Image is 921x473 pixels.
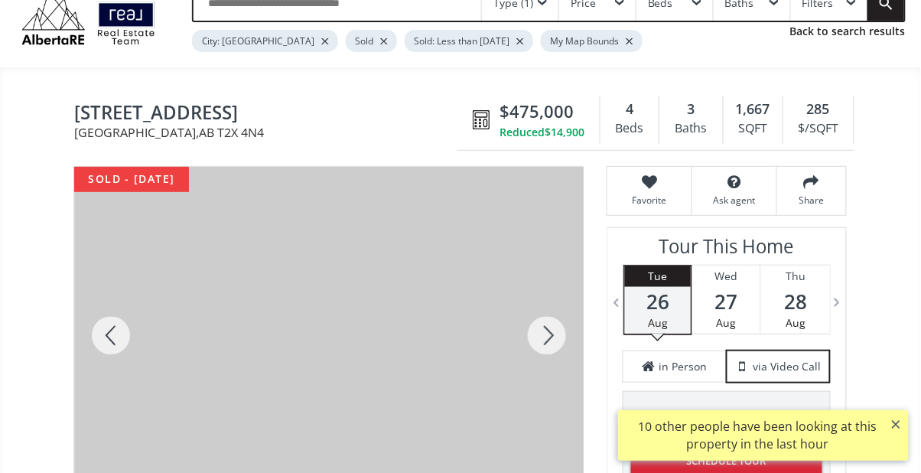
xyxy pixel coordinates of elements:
[74,126,465,139] span: [GEOGRAPHIC_DATA] , AB T2X 4N4
[626,418,890,453] div: 10 other people have been looking at this property in the last hour
[717,315,737,330] span: Aug
[608,99,651,119] div: 4
[623,236,831,265] h3: Tour This Home
[761,266,830,287] div: Thu
[500,99,574,123] span: $475,000
[791,99,846,119] div: 285
[692,291,760,312] span: 27
[405,30,533,52] div: Sold: Less than [DATE]
[192,30,338,52] div: City: [GEOGRAPHIC_DATA]
[541,30,643,52] div: My Map Bounds
[884,410,909,438] button: ×
[74,103,465,126] span: 135 Belmont Passage SW #307
[692,266,760,287] div: Wed
[659,359,708,374] span: in Person
[545,125,584,140] span: $14,900
[608,117,651,140] div: Beds
[731,117,775,140] div: SQFT
[736,99,770,119] span: 1,667
[667,117,714,140] div: Baths
[700,194,769,207] span: Ask agent
[346,30,397,52] div: Sold
[705,407,757,429] span: 08 : 00
[615,194,684,207] span: Favorite
[791,117,846,140] div: $/SQFT
[790,24,906,39] a: Back to search results
[74,167,189,192] div: sold - [DATE]
[500,125,584,140] div: Reduced
[786,315,805,330] span: Aug
[753,359,821,374] span: via Video Call
[761,291,830,312] span: 28
[785,194,838,207] span: Share
[667,99,714,119] div: 3
[625,266,691,287] div: Tue
[650,407,803,429] div: Time AM
[625,291,691,312] span: 26
[648,315,668,330] span: Aug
